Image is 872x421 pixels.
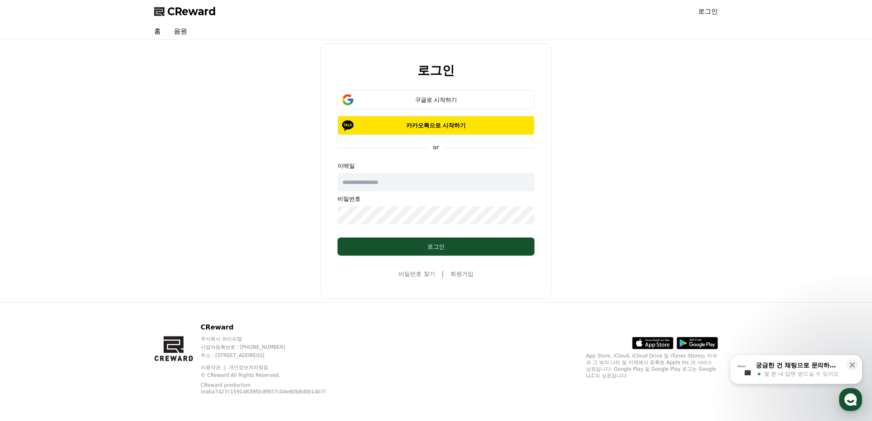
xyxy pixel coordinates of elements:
[201,336,345,342] p: 주식회사 와이피랩
[201,322,345,332] p: CReward
[201,352,345,359] p: 주소 : [STREET_ADDRESS]
[442,269,444,279] span: |
[698,7,718,16] a: 로그인
[450,270,474,278] a: 회원가입
[154,5,216,18] a: CReward
[338,238,534,256] button: 로그인
[338,195,534,203] p: 비밀번호
[148,23,167,40] a: 홈
[201,365,227,370] a: 이용약관
[201,382,333,395] p: CReward production (eaba7427c15914839f0c8f657c04e80b8d0b14b7)
[338,90,534,109] button: 구글로 시작하기
[354,242,518,251] div: 로그인
[349,121,523,129] p: 카카오톡으로 시작하기
[428,143,444,151] p: or
[201,344,345,350] p: 사업자등록번호 : [PHONE_NUMBER]
[349,96,523,104] div: 구글로 시작하기
[398,270,435,278] a: 비밀번호 찾기
[338,116,534,135] button: 카카오톡으로 시작하기
[417,64,455,77] h2: 로그인
[586,353,718,379] p: App Store, iCloud, iCloud Drive 및 iTunes Store는 미국과 그 밖의 나라 및 지역에서 등록된 Apple Inc.의 서비스 상표입니다. Goo...
[338,162,534,170] p: 이메일
[167,23,194,40] a: 음원
[229,365,268,370] a: 개인정보처리방침
[201,372,345,379] p: © CReward All Rights Reserved.
[167,5,216,18] span: CReward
